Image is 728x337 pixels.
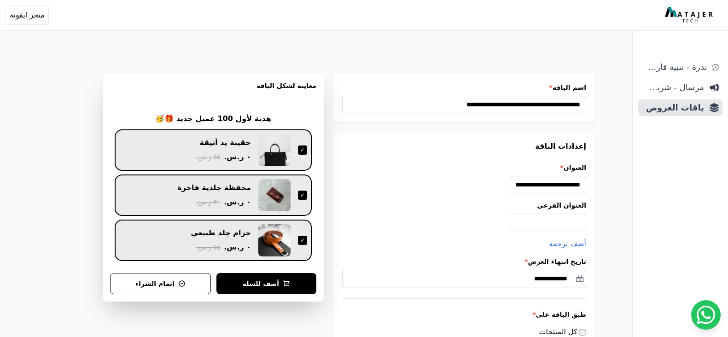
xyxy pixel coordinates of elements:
span: أضف ترجمة [549,239,586,248]
span: ٥٥ ر.س. [196,152,220,162]
label: كل المنتجات [539,327,587,336]
span: ٤٥ ر.س. [196,243,220,252]
div: حقيبة يد أنيقة [200,138,251,148]
img: حزام جلد طبيعي [258,224,291,256]
span: ٣٠ ر.س. [196,198,220,207]
button: أضف للسلة [216,273,316,294]
span: متجر ايقونة [10,10,45,21]
h3: معاينة لشكل الباقه [110,81,316,101]
span: ٠ ر.س. [224,242,251,253]
img: محفظة جلدية فاخرة [258,179,291,211]
span: ٠ ر.س. [224,197,251,208]
img: حقيبة يد أنيقة [258,134,291,166]
span: مرسال - شريط دعاية [642,81,704,94]
span: ندرة - تنبية قارب علي النفاذ [642,61,707,74]
button: أضف ترجمة [549,238,586,250]
h2: هدية لأول 100 عميل جديد 🎁🥳 [155,113,271,124]
div: محفظة جلدية فاخرة [177,183,251,193]
label: اسم الباقة [342,83,586,92]
img: MatajerTech Logo [665,7,715,23]
label: العنوان [342,163,586,172]
h3: إعدادات الباقة [342,141,586,152]
div: حزام جلد طبيعي [191,228,251,238]
label: طبق الباقة على [342,310,586,319]
button: إتمام الشراء [110,273,211,294]
button: متجر ايقونة [6,6,49,25]
input: كل المنتجات [579,329,586,336]
span: ٠ ر.س. [224,151,251,163]
label: العنوان الفرعي [342,201,586,210]
label: تاريخ انتهاء العرض [342,257,586,266]
span: باقات العروض [642,101,704,114]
